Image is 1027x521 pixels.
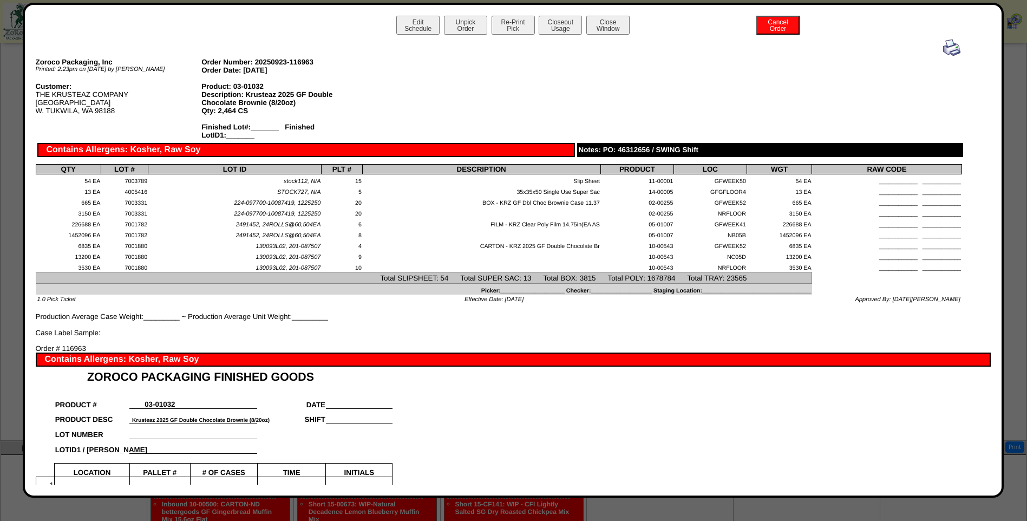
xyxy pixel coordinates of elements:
[36,185,101,196] td: 13 EA
[37,296,76,303] span: 1.0 Pick Ticket
[256,243,321,250] span: 130093L02, 201-087507
[55,464,130,477] td: LOCATION
[277,189,321,196] span: STOCK727, N/A
[322,165,362,174] th: PLT #
[600,174,674,185] td: 11-00001
[747,250,812,261] td: 13200 EA
[674,218,747,229] td: GFWEEK41
[444,16,487,35] button: UnpickOrder
[465,296,524,303] span: Effective Date: [DATE]
[36,82,202,115] div: THE KRUSTEAZ COMPANY [GEOGRAPHIC_DATA] W. TUKWILA, WA 98188
[322,196,362,207] td: 20
[362,196,600,207] td: BOX - KRZ GF Dbl Choc Brownie Case 11.37
[36,174,101,185] td: 54 EA
[600,229,674,239] td: 05-01007
[36,261,101,272] td: 3530 EA
[812,218,961,229] td: ____________ ____________
[37,143,575,157] div: Contains Allergens: Kosher, Raw Soy
[55,439,130,454] td: LOTID1 / [PERSON_NAME]
[101,174,148,185] td: 7003789
[855,296,960,303] span: Approved By: [DATE][PERSON_NAME]
[101,165,148,174] th: LOT #
[234,211,320,217] span: 224-097700-10087419, 1225250
[36,196,101,207] td: 665 EA
[747,207,812,218] td: 3150 EA
[236,232,321,239] span: 2491452, 24ROLLS@60,504EA
[101,261,148,272] td: 7001880
[36,165,101,174] th: QTY
[55,367,393,384] td: ZOROCO PACKAGING FINISHED GOODS
[600,185,674,196] td: 14-00005
[747,196,812,207] td: 665 EA
[36,250,101,261] td: 13200 EA
[586,16,630,35] button: CloseWindow
[284,178,320,185] span: stock112, N/A
[190,464,257,477] td: # OF CASES
[36,207,101,218] td: 3150 EA
[256,265,321,271] span: 130093L02, 201-087507
[101,196,148,207] td: 7003331
[55,394,130,409] td: PRODUCT #
[201,82,368,90] div: Product: 03-01032
[943,39,960,56] img: print.gif
[600,239,674,250] td: 10-00543
[674,174,747,185] td: GFWEEK50
[36,218,101,229] td: 226688 EA
[747,229,812,239] td: 1452096 EA
[600,250,674,261] td: 10-00543
[600,207,674,218] td: 02-00255
[101,185,148,196] td: 4005416
[812,229,961,239] td: ____________ ____________
[600,165,674,174] th: PRODUCT
[812,174,961,185] td: ____________ ____________
[36,229,101,239] td: 1452096 EA
[36,353,991,367] div: Contains Allergens: Kosher, Raw Soy
[322,261,362,272] td: 10
[101,207,148,218] td: 7003331
[600,218,674,229] td: 05-01007
[362,239,600,250] td: CARTON - KRZ 2025 GF Double Chocolate Br
[674,250,747,261] td: NC05D
[674,229,747,239] td: NB05B
[36,239,101,250] td: 6835 EA
[322,174,362,185] td: 15
[322,229,362,239] td: 8
[674,185,747,196] td: GFGFLOOR4
[257,464,326,477] td: TIME
[201,58,368,66] div: Order Number: 20250923-116963
[36,58,202,66] div: Zoroco Packaging, Inc
[747,174,812,185] td: 54 EA
[322,218,362,229] td: 6
[322,239,362,250] td: 4
[674,196,747,207] td: GFWEEK52
[812,261,961,272] td: ____________ ____________
[101,229,148,239] td: 7001782
[101,239,148,250] td: 7001880
[201,123,368,139] div: Finished Lot#:_______ Finished LotID1:_______
[36,82,202,90] div: Customer:
[322,250,362,261] td: 9
[747,218,812,229] td: 226688 EA
[256,254,321,260] span: 130093L02, 201-087507
[756,16,800,35] button: CancelOrder
[492,16,535,35] button: Re-PrintPick
[55,424,130,439] td: LOT NUMBER
[812,196,961,207] td: ____________ ____________
[747,185,812,196] td: 13 EA
[101,218,148,229] td: 7001782
[812,165,961,174] th: RAW CODE
[812,185,961,196] td: ____________ ____________
[577,143,963,157] div: Notes: PO: 46312656 / SWING Shift
[132,418,270,424] font: Krusteaz 2025 GF Double Chocolate Brownie (8/20oz)
[55,409,130,424] td: PRODUCT DESC
[812,239,961,250] td: ____________ ____________
[36,66,202,73] div: Printed: 2:23pm on [DATE] by [PERSON_NAME]
[600,261,674,272] td: 10-00543
[674,239,747,250] td: GFWEEK52
[36,39,962,337] div: Production Average Case Weight:_________ ~ Production Average Unit Weight:_________ Case Label Sa...
[396,16,440,35] button: EditSchedule
[129,394,190,409] td: 03-01032
[747,261,812,272] td: 3530 EA
[362,165,600,174] th: DESCRIPTION
[234,200,320,206] span: 224-097700-10087419, 1225250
